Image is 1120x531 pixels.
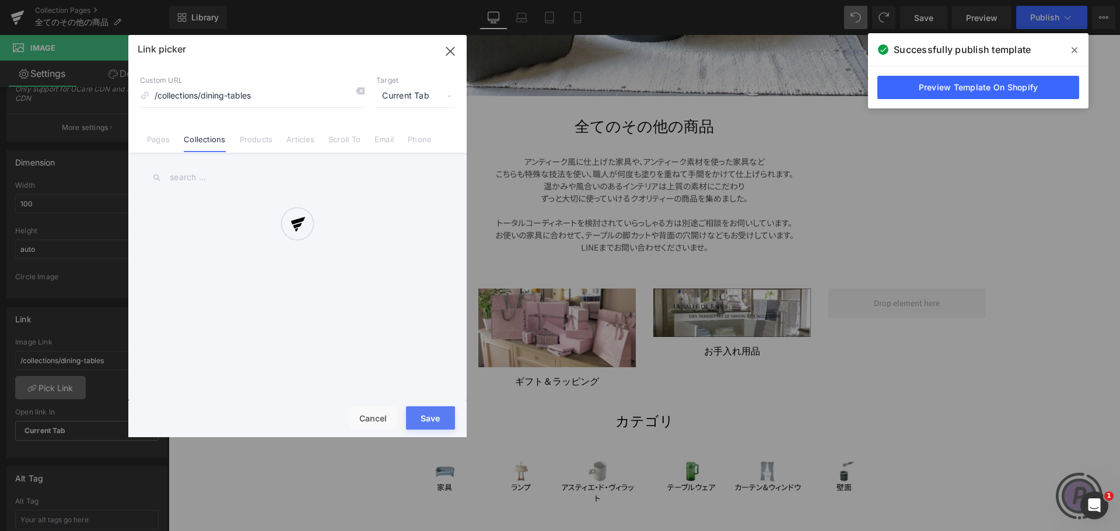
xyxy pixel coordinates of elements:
font: 家具 [268,446,283,458]
font: 全てのその他の商品 [406,80,545,107]
font: ずっと大切に使っていけるクオリティーの商品を集めました。 [372,157,579,169]
font: アスティエ・ド・ヴィラット [393,446,465,469]
font: ランプ [342,446,362,458]
span: アンティーク風に仕上げた家具や、アンティーク素材を使った家具など [356,121,596,132]
font: カーテン&ウィンドウ [566,446,632,458]
font: ギフト＆ラッピング [346,339,430,356]
font: お手入れ用品 [535,309,591,325]
font: テーブルウェア [499,446,547,458]
span: Successfully publish template [894,43,1031,57]
span: 1 [1104,491,1114,501]
p: お使いの家具に合わせて、テーブルの脚カットや背面の穴開けなどもお受けしています。 [143,194,808,206]
font: 壁面 [668,446,683,458]
font: こちらも特殊な技法を使い、職人が何度も塗りを重ねて手間をかけて仕上げられます。 [327,133,625,145]
font: 温かみや風合いのあるインテリアは上質の素材にこだわり [375,145,576,157]
font: カテゴリ [447,375,505,400]
iframe: Intercom live chat [1080,491,1108,519]
p: トータルコーディネートを検討されていらっしゃる方は別途ご相談をお伺いしています。 [143,182,808,194]
a: Preview Template On Shopify [877,76,1079,99]
p: LINEまでお問い合わせくださいませ。 [143,206,808,219]
font: アンティーク [185,326,242,342]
